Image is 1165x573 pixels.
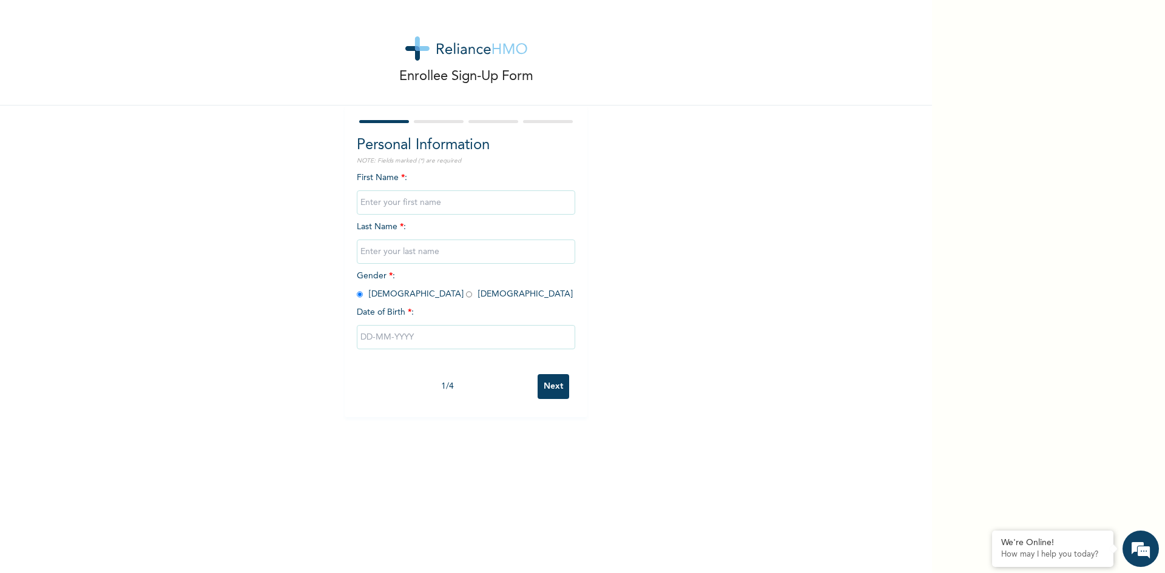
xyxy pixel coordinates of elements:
div: 1 / 4 [357,380,538,393]
div: We're Online! [1001,538,1104,548]
input: Enter your last name [357,240,575,264]
input: Next [538,374,569,399]
span: First Name : [357,173,575,207]
span: Date of Birth : [357,306,414,319]
input: DD-MM-YYYY [357,325,575,349]
p: NOTE: Fields marked (*) are required [357,156,575,166]
input: Enter your first name [357,190,575,215]
p: Enrollee Sign-Up Form [399,67,533,87]
h2: Personal Information [357,135,575,156]
img: logo [405,36,527,61]
span: Last Name : [357,223,575,256]
span: Gender : [DEMOGRAPHIC_DATA] [DEMOGRAPHIC_DATA] [357,272,573,298]
p: How may I help you today? [1001,550,1104,560]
